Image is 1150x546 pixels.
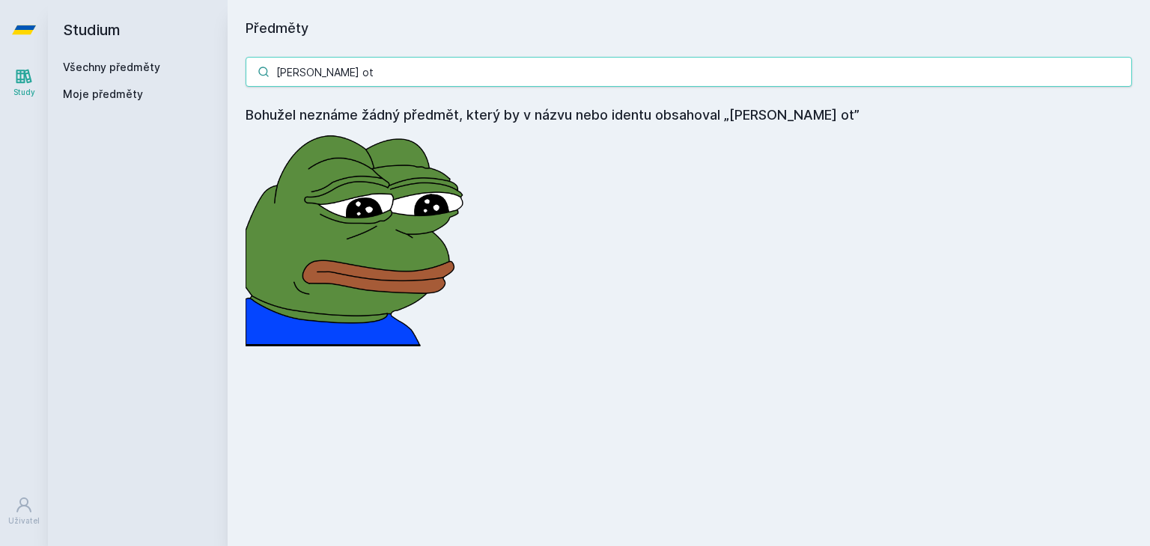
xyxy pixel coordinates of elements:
[246,57,1132,87] input: Název nebo ident předmětu…
[8,515,40,527] div: Uživatel
[246,126,470,346] img: error_picture.png
[13,87,35,98] div: Study
[3,488,45,534] a: Uživatel
[63,61,160,73] a: Všechny předměty
[3,60,45,105] a: Study
[63,87,143,102] span: Moje předměty
[246,18,1132,39] h1: Předměty
[246,105,1132,126] h4: Bohužel neznáme žádný předmět, který by v názvu nebo identu obsahoval „[PERSON_NAME] ot”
